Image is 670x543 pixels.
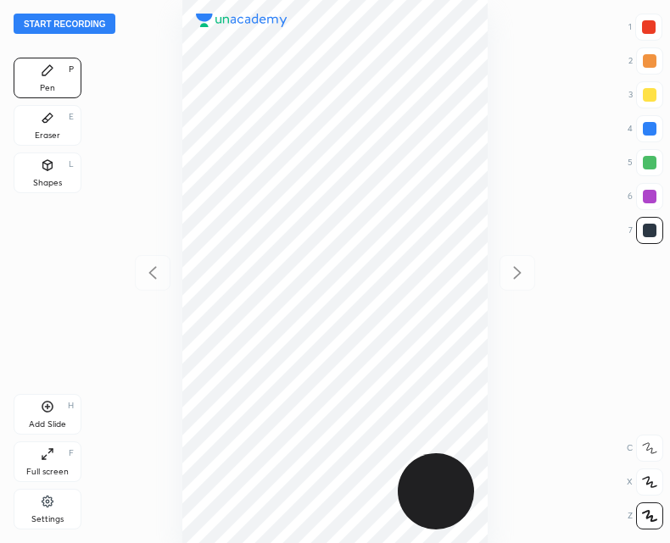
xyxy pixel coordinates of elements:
div: 7 [628,217,663,244]
div: C [627,435,663,462]
div: E [69,113,74,121]
div: 6 [628,183,663,210]
div: Settings [31,515,64,524]
div: X [627,468,663,496]
div: Eraser [35,131,60,140]
div: 3 [628,81,663,108]
div: 4 [628,115,663,142]
div: 1 [628,14,662,41]
div: 2 [628,47,663,75]
div: Full screen [26,468,69,476]
div: Pen [40,84,55,92]
div: Z [628,502,663,529]
button: Start recording [14,14,115,34]
img: logo.38c385cc.svg [196,14,288,27]
div: Shapes [33,179,62,187]
div: Add Slide [29,420,66,429]
div: 5 [628,149,663,176]
div: P [69,65,74,74]
div: H [68,402,74,410]
div: F [69,449,74,457]
div: L [69,160,74,169]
